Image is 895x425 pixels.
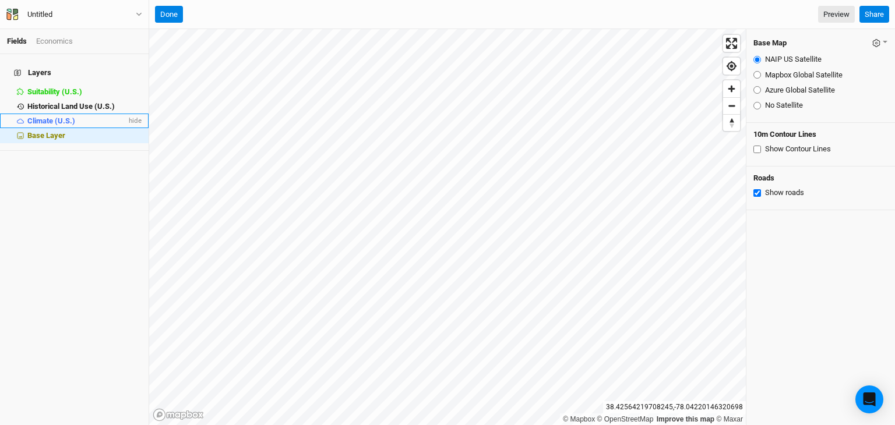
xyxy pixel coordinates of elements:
[603,401,746,413] div: 38.42564219708245 , -78.04220146320698
[153,408,204,422] a: Mapbox logo
[723,98,740,114] span: Zoom out
[149,29,746,425] canvas: Map
[765,85,835,95] label: Azure Global Satellite
[7,37,27,45] a: Fields
[27,102,115,111] span: Historical Land Use (U.S.)
[753,38,787,48] h4: Base Map
[27,9,52,20] div: Untitled
[765,187,804,198] label: Show roads
[27,131,65,140] span: Base Layer
[765,70,843,80] label: Mapbox Global Satellite
[126,114,142,128] span: hide
[657,415,714,423] a: Improve this map
[27,116,126,126] div: Climate (U.S.)
[563,415,595,423] a: Mapbox
[818,6,855,23] a: Preview
[6,8,143,21] button: Untitled
[27,87,142,97] div: Suitability (U.S.)
[765,100,803,111] label: No Satellite
[27,116,75,125] span: Climate (U.S.)
[855,385,883,413] div: Open Intercom Messenger
[155,6,183,23] button: Done
[597,415,654,423] a: OpenStreetMap
[859,6,889,23] button: Share
[716,415,743,423] a: Maxar
[723,35,740,52] button: Enter fullscreen
[36,36,73,47] div: Economics
[723,115,740,131] span: Reset bearing to north
[27,131,142,140] div: Base Layer
[723,58,740,75] button: Find my location
[765,144,831,154] label: Show Contour Lines
[7,61,142,84] h4: Layers
[753,130,888,139] h4: 10m Contour Lines
[723,97,740,114] button: Zoom out
[27,102,142,111] div: Historical Land Use (U.S.)
[753,173,888,183] h4: Roads
[723,80,740,97] button: Zoom in
[723,114,740,131] button: Reset bearing to north
[27,87,82,96] span: Suitability (U.S.)
[765,54,822,65] label: NAIP US Satellite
